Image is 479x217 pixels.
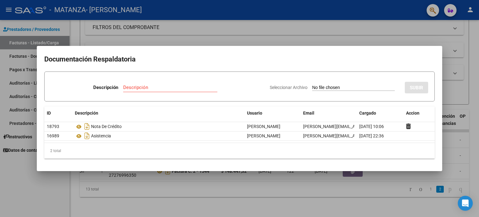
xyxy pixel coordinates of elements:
i: Descargar documento [83,121,91,131]
span: Seleccionar Archivo [270,85,307,90]
datatable-header-cell: Cargado [357,106,404,120]
h2: Documentación Respaldatoria [44,53,435,65]
span: 18793 [47,124,59,129]
i: Descargar documento [83,131,91,141]
span: Descripción [75,111,98,116]
datatable-header-cell: Accion [404,106,435,120]
span: Accion [406,111,419,116]
span: ID [47,111,51,116]
button: SUBIR [405,82,428,93]
span: [DATE] 10:06 [359,124,384,129]
span: Usuario [247,111,262,116]
span: [PERSON_NAME] [247,124,280,129]
span: [PERSON_NAME][EMAIL_ADDRESS][DOMAIN_NAME] [303,133,406,138]
div: 2 total [44,143,435,159]
span: [DATE] 22:36 [359,133,384,138]
div: Nota De Crédito [75,121,242,131]
datatable-header-cell: Descripción [72,106,244,120]
div: Asistencia [75,131,242,141]
datatable-header-cell: ID [44,106,72,120]
span: [PERSON_NAME][EMAIL_ADDRESS][DOMAIN_NAME] [303,124,406,129]
span: Email [303,111,314,116]
div: Open Intercom Messenger [458,196,473,211]
span: [PERSON_NAME] [247,133,280,138]
span: Cargado [359,111,376,116]
p: Descripción [93,84,118,91]
datatable-header-cell: Usuario [244,106,301,120]
datatable-header-cell: Email [301,106,357,120]
span: SUBIR [410,85,423,91]
span: 16989 [47,133,59,138]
